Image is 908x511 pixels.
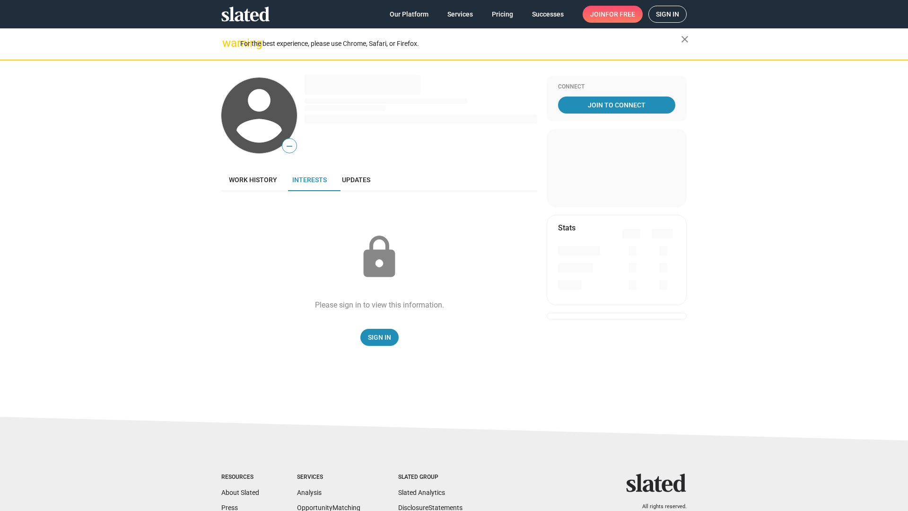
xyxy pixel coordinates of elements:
[285,168,334,191] a: Interests
[342,176,370,184] span: Updates
[240,37,681,50] div: For the best experience, please use Chrome, Safari, or Firefox.
[648,6,687,23] a: Sign in
[221,474,259,481] div: Resources
[360,329,399,346] a: Sign In
[398,474,463,481] div: Slated Group
[390,6,428,23] span: Our Platform
[532,6,564,23] span: Successes
[524,6,571,23] a: Successes
[297,489,322,496] a: Analysis
[590,6,635,23] span: Join
[484,6,521,23] a: Pricing
[292,176,327,184] span: Interests
[560,97,673,114] span: Join To Connect
[222,37,234,49] mat-icon: warning
[356,234,403,281] mat-icon: lock
[229,176,277,184] span: Work history
[605,6,635,23] span: for free
[297,474,360,481] div: Services
[315,300,444,310] div: Please sign in to view this information.
[558,223,576,233] mat-card-title: Stats
[440,6,480,23] a: Services
[368,329,391,346] span: Sign In
[221,489,259,496] a: About Slated
[382,6,436,23] a: Our Platform
[583,6,643,23] a: Joinfor free
[558,83,675,91] div: Connect
[282,140,297,152] span: —
[334,168,378,191] a: Updates
[221,168,285,191] a: Work history
[656,6,679,22] span: Sign in
[492,6,513,23] span: Pricing
[558,97,675,114] a: Join To Connect
[398,489,445,496] a: Slated Analytics
[679,34,690,45] mat-icon: close
[447,6,473,23] span: Services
